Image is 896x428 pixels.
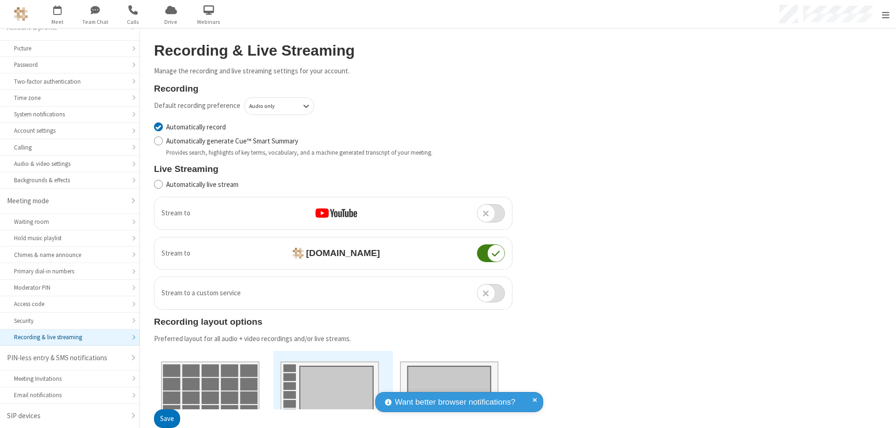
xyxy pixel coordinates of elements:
[78,18,113,26] span: Team Chat
[166,122,512,133] label: Automatically record
[7,411,126,421] div: SIP devices
[14,110,126,119] div: System notifications
[154,43,512,59] h2: Recording & Live Streaming
[14,7,28,21] img: QA Selenium DO NOT DELETE OR CHANGE
[286,248,380,259] h4: [DOMAIN_NAME]
[14,93,126,102] div: Time zone
[154,18,189,26] span: Drive
[14,391,126,399] div: Email notifications
[14,217,126,226] div: Waiting room
[14,176,126,185] div: Backgrounds & effects
[154,66,512,77] p: Manage the recording and live streaming settings for your account.
[14,250,126,259] div: Chimes & name announce
[14,234,126,243] div: Hold music playlist
[14,126,126,135] div: Account settings
[191,18,226,26] span: Webinars
[116,18,151,26] span: Calls
[395,396,515,408] span: Want better browser notifications?
[154,277,512,309] li: Stream to a custom service
[400,355,498,420] img: Speaker only (no tiles)
[166,148,512,157] div: Provides search, highlights of key terms, vocabulary, and a machine generated transcript of your ...
[154,317,512,327] h4: Recording layout options
[14,333,126,342] div: Recording & live streaming
[14,60,126,69] div: Password
[14,77,126,86] div: Two-factor authentication
[315,208,357,218] img: YOUTUBE
[154,100,240,111] span: Default recording preference
[14,374,126,383] div: Meeting Invitations
[280,355,379,420] img: Speaker with left side tiles
[14,283,126,292] div: Moderator PIN
[161,355,259,420] img: Gallery
[14,267,126,276] div: Primary dial-in numbers
[14,159,126,168] div: Audio & video settings
[166,179,512,190] label: Automatically live stream
[14,44,126,53] div: Picture
[154,164,512,174] h4: Live Streaming
[166,136,512,147] label: Automatically generate Cue™ Smart Summary
[154,84,512,93] h4: Recording
[14,143,126,152] div: Calling
[154,334,512,344] p: Preferred layout for all audio + video recordings and/or live streams.
[7,196,126,207] div: Meeting mode
[154,197,512,229] li: Stream to
[7,353,126,364] div: PIN-less entry & SMS notifications
[249,102,286,110] div: Audio only
[14,300,126,308] div: Access code
[14,316,126,325] div: Security
[293,248,304,259] img: callbridge.rocks
[40,18,75,26] span: Meet
[154,237,512,270] li: Stream to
